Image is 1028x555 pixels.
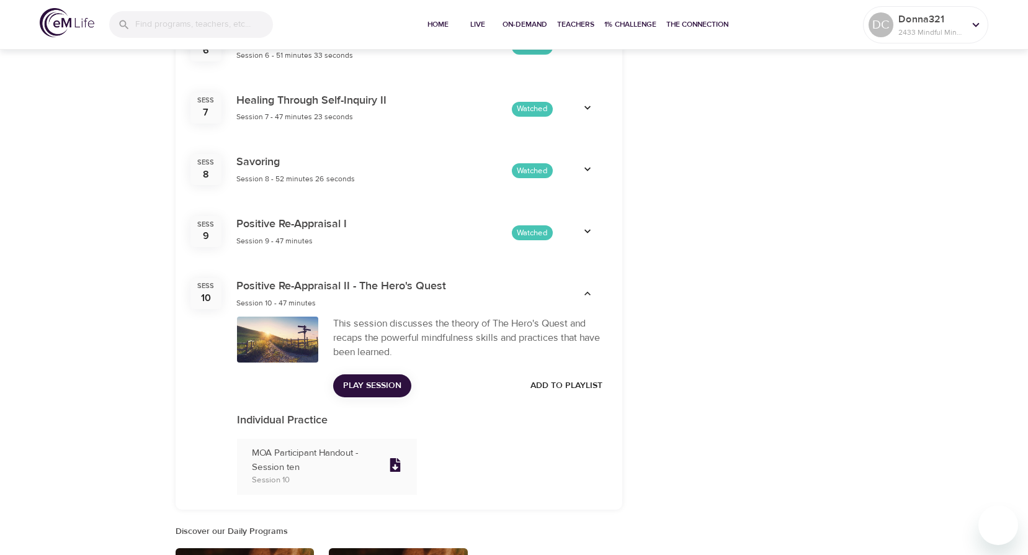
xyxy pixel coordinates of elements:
[252,474,379,487] p: Session 10
[236,92,387,110] h6: Healing Through Self-Inquiry II
[237,439,418,495] a: MOA Participant Handout - Session tenSession 10
[237,412,607,429] p: Individual Practice
[530,378,602,394] span: Add to Playlist
[978,505,1018,545] iframe: Button to launch messaging window
[203,168,209,182] div: 8
[236,236,313,246] span: Session 9 - 47 minutes
[557,18,594,31] span: Teachers
[423,18,453,31] span: Home
[203,229,209,243] div: 9
[898,12,964,27] p: Donna321
[203,106,208,120] div: 7
[236,174,355,184] span: Session 8 - 52 minutes 26 seconds
[898,27,964,38] p: 2433 Mindful Minutes
[343,378,401,394] span: Play Session
[512,103,553,115] span: Watched
[135,11,273,38] input: Find programs, teachers, etc...
[666,18,728,31] span: The Connection
[512,165,553,177] span: Watched
[333,317,607,359] div: This session discusses the theory of The Hero's Quest and recaps the powerful mindfulness skills ...
[503,18,547,31] span: On-Demand
[203,43,209,58] div: 6
[236,215,347,233] h6: Positive Re-Appraisal I
[525,374,607,397] button: Add to Playlist
[236,112,353,122] span: Session 7 - 47 minutes 23 seconds
[236,277,446,296] h6: Positive Re-Appraisal II - The Hero's Quest
[197,220,214,230] div: Sess
[512,227,553,239] span: Watched
[236,298,316,308] span: Session 10 - 47 minutes
[197,281,214,291] div: Sess
[236,153,355,171] h6: Savoring
[176,525,622,538] h6: Discover our Daily Programs
[463,18,493,31] span: Live
[236,50,353,60] span: Session 6 - 51 minutes 33 seconds
[333,374,411,397] button: Play Session
[40,8,94,37] img: logo
[604,18,656,31] span: 1% Challenge
[197,96,214,106] div: Sess
[252,446,379,474] p: MOA Participant Handout - Session ten
[197,158,214,168] div: Sess
[869,12,893,37] div: DC
[201,291,211,305] div: 10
